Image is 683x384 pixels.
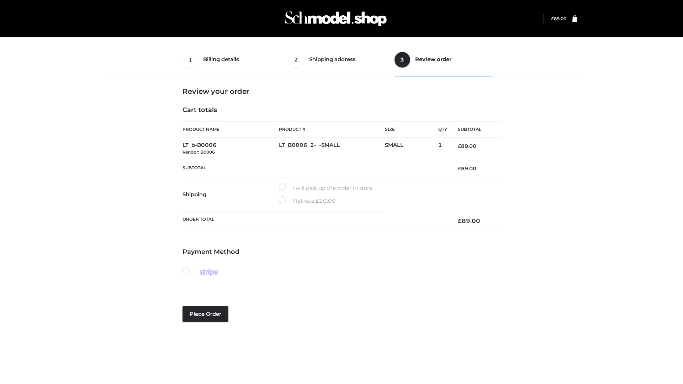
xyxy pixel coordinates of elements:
span: £ [458,165,461,172]
label: I will pick up the order in store. [279,183,374,193]
th: Size [385,122,435,138]
th: Product # [279,121,385,138]
span: £ [458,143,461,149]
th: Order Total [182,212,447,230]
th: Product Name [182,121,279,138]
bdi: 89.00 [458,143,476,149]
span: £ [551,16,554,21]
small: Vendor: B0006 [182,149,215,155]
td: LT_B0006_2-_-SMALL [279,138,385,160]
bdi: 89.00 [458,165,476,172]
th: Shipping [182,177,279,212]
h3: Review your order [182,87,501,96]
bdi: 89.00 [551,16,566,21]
span: £ [458,217,462,224]
th: Subtotal [182,160,447,177]
th: Subtotal [447,122,501,138]
button: Place order [182,306,228,322]
td: 1 [438,138,447,160]
h4: Cart totals [182,106,501,114]
h4: Payment Method [182,248,501,256]
th: Qty [438,121,447,138]
bdi: 89.00 [458,217,480,224]
img: Schmodel Admin 964 [282,5,389,33]
a: £89.00 [551,16,566,21]
td: LT_b-B0006 [182,138,279,160]
bdi: 20.00 [316,197,336,204]
span: £ [316,197,319,204]
label: Flat rate: [279,196,336,206]
td: SMALL [385,138,438,160]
